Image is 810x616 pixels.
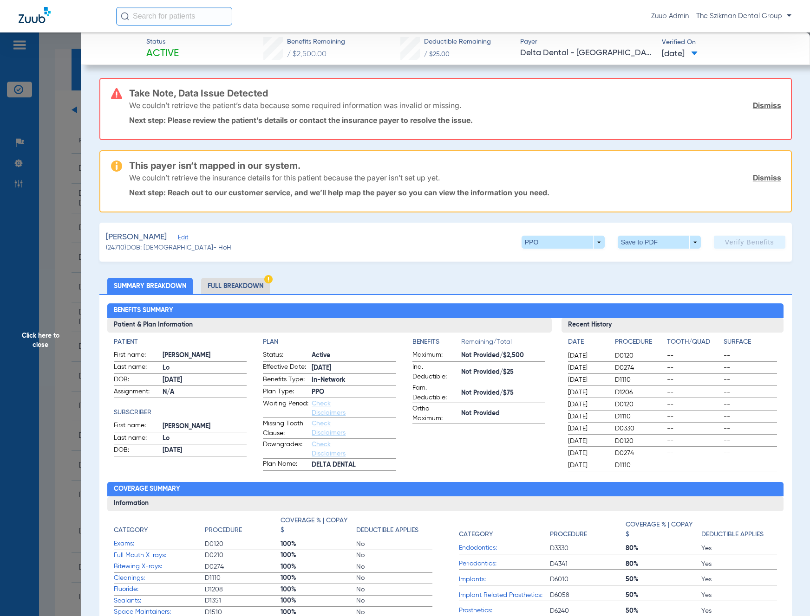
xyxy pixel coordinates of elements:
[626,606,701,616] span: 50%
[550,606,626,616] span: D6240
[114,526,148,535] h4: Category
[111,160,122,172] img: warning-icon
[281,585,356,594] span: 100%
[568,375,607,385] span: [DATE]
[114,408,247,417] h4: Subscriber
[568,424,607,433] span: [DATE]
[615,337,664,350] app-breakdown-title: Procedure
[281,551,356,560] span: 100%
[129,115,781,125] p: Next step: Please review the patient’s details or contact the insurance payer to resolve the issue.
[615,351,664,360] span: D0120
[724,363,777,372] span: --
[522,236,605,249] button: PPO
[459,606,550,616] span: Prosthetics:
[114,596,205,606] span: Sealants:
[114,516,205,539] app-breakdown-title: Category
[205,526,242,535] h4: Procedure
[618,236,701,249] button: Save to PDF
[107,318,552,333] h3: Patient & Plan Information
[764,571,810,616] div: Chat Widget
[568,337,607,350] app-breakdown-title: Date
[615,388,664,397] span: D1206
[662,48,698,60] span: [DATE]
[667,400,720,409] span: --
[205,562,281,571] span: D0274
[281,539,356,549] span: 100%
[114,387,159,398] span: Assignment:
[568,412,607,421] span: [DATE]
[312,375,396,385] span: In-Network
[626,520,697,539] h4: Coverage % | Copay $
[129,89,781,98] h3: Take Note, Data Issue Detected
[615,363,664,372] span: D0274
[107,482,784,497] h2: Coverage Summary
[412,337,461,350] app-breakdown-title: Benefits
[424,37,491,47] span: Deductible Remaining
[615,424,664,433] span: D0330
[281,516,356,539] app-breakdown-title: Coverage % | Copay $
[724,351,777,360] span: --
[114,421,159,432] span: First name:
[356,516,432,539] app-breakdown-title: Deductible Applies
[667,461,720,470] span: --
[461,337,545,350] span: Remaining/Total
[626,544,701,553] span: 80%
[312,441,346,457] a: Check Disclaimers
[146,47,179,60] span: Active
[459,530,493,539] h4: Category
[568,363,607,372] span: [DATE]
[667,337,720,347] h4: Tooth/Quad
[356,551,432,560] span: No
[114,375,159,386] span: DOB:
[550,575,626,584] span: D6010
[205,596,281,605] span: D1351
[626,516,701,543] app-breakdown-title: Coverage % | Copay $
[701,516,777,543] app-breakdown-title: Deductible Applies
[111,88,122,99] img: error-icon
[550,590,626,600] span: D6058
[724,461,777,470] span: --
[178,234,186,243] span: Edit
[724,375,777,385] span: --
[116,7,232,26] input: Search for patients
[129,161,781,170] h3: This payer isn’t mapped in our system.
[287,51,327,58] span: / $2,500.00
[106,231,167,243] span: [PERSON_NAME]
[114,445,159,456] span: DOB:
[724,400,777,409] span: --
[114,584,205,594] span: Fluoride:
[412,383,458,403] span: Fam. Deductible:
[205,573,281,583] span: D1110
[287,37,345,47] span: Benefits Remaining
[651,12,791,21] span: Zuub Admin - The Szikman Dental Group
[201,278,270,294] li: Full Breakdown
[615,337,664,347] h4: Procedure
[356,526,418,535] h4: Deductible Applies
[667,337,720,350] app-breakdown-title: Tooth/Quad
[701,544,777,553] span: Yes
[107,278,193,294] li: Summary Breakdown
[701,606,777,616] span: Yes
[163,363,247,373] span: Lo
[724,337,777,347] h4: Surface
[114,362,159,373] span: Last name:
[205,539,281,549] span: D0120
[312,460,396,470] span: DELTA DENTAL
[662,38,795,47] span: Verified On
[701,575,777,584] span: Yes
[424,51,450,58] span: / $25.00
[724,436,777,446] span: --
[114,337,247,347] h4: Patient
[163,351,247,360] span: [PERSON_NAME]
[312,387,396,397] span: PPO
[459,559,550,569] span: Periodontics:
[568,449,607,458] span: [DATE]
[701,559,777,569] span: Yes
[263,440,308,458] span: Downgrades:
[461,388,545,398] span: Not Provided/$75
[114,433,159,444] span: Last name:
[667,375,720,385] span: --
[550,544,626,553] span: D3330
[550,516,626,543] app-breakdown-title: Procedure
[205,516,281,539] app-breakdown-title: Procedure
